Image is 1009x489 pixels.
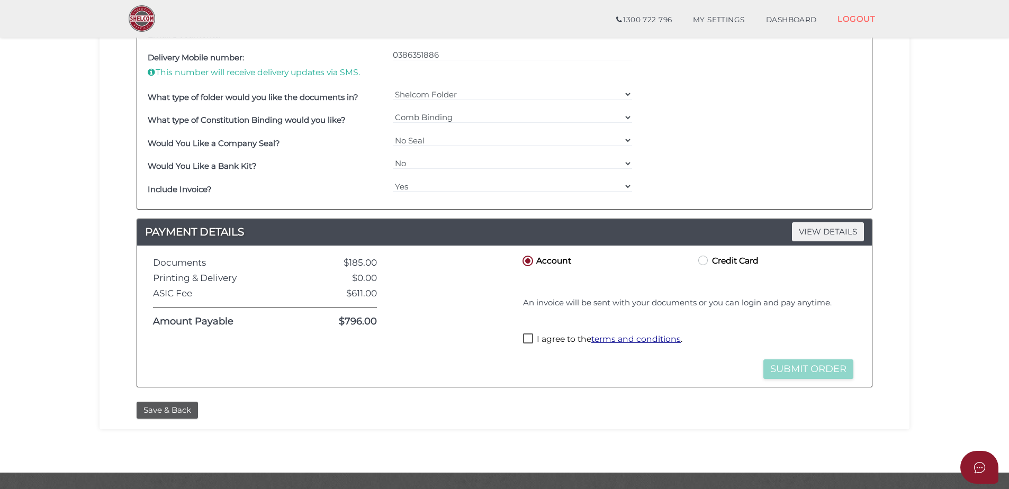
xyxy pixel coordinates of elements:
div: $0.00 [300,273,385,283]
a: DASHBOARD [755,10,827,31]
button: Save & Back [137,402,198,419]
div: Amount Payable [145,316,300,327]
a: terms and conditions [591,334,681,344]
label: I agree to the . [523,333,682,347]
label: Credit Card [696,253,759,267]
h4: An invoice will be sent with your documents or you can login and pay anytime. [523,298,853,307]
a: LOGOUT [827,8,886,30]
b: What type of Constitution Binding would you like? [148,115,346,125]
input: Please enter a valid 10-digit phone number [393,49,633,61]
div: $796.00 [300,316,385,327]
a: 1300 722 796 [606,10,682,31]
button: Open asap [960,451,998,484]
label: Account [520,253,571,267]
div: $611.00 [300,288,385,298]
h4: PAYMENT DETAILS [137,223,872,240]
b: Would You Like a Bank Kit? [148,161,257,171]
a: PAYMENT DETAILSVIEW DETAILS [137,223,872,240]
div: $185.00 [300,258,385,268]
button: Submit Order [763,359,853,379]
div: Documents [145,258,300,268]
div: Printing & Delivery [145,273,300,283]
b: Delivery Mobile number: [148,52,244,62]
b: Would You Like a Company Seal? [148,138,280,148]
b: Include Invoice? [148,184,212,194]
span: VIEW DETAILS [792,222,864,241]
div: ASIC Fee [145,288,300,298]
p: This number will receive delivery updates via SMS. [148,67,388,78]
a: MY SETTINGS [682,10,755,31]
b: What type of folder would you like the documents in? [148,92,358,102]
